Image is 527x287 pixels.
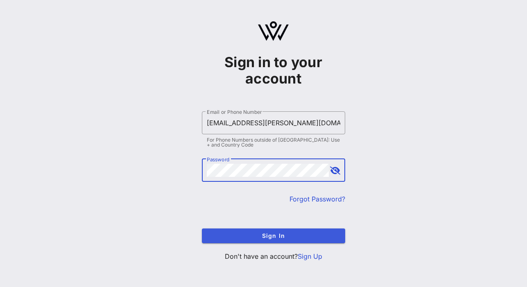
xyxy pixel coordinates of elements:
button: append icon [330,167,340,175]
p: Don't have an account? [202,251,345,261]
label: Email or Phone Number [207,109,262,115]
img: logo.svg [258,21,289,41]
label: Password [207,156,230,163]
span: Sign In [208,232,339,239]
a: Sign Up [298,252,322,260]
button: Sign In [202,228,345,243]
a: Forgot Password? [290,195,345,203]
div: For Phone Numbers outside of [GEOGRAPHIC_DATA]: Use + and Country Code [207,138,340,147]
h1: Sign in to your account [202,54,345,87]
